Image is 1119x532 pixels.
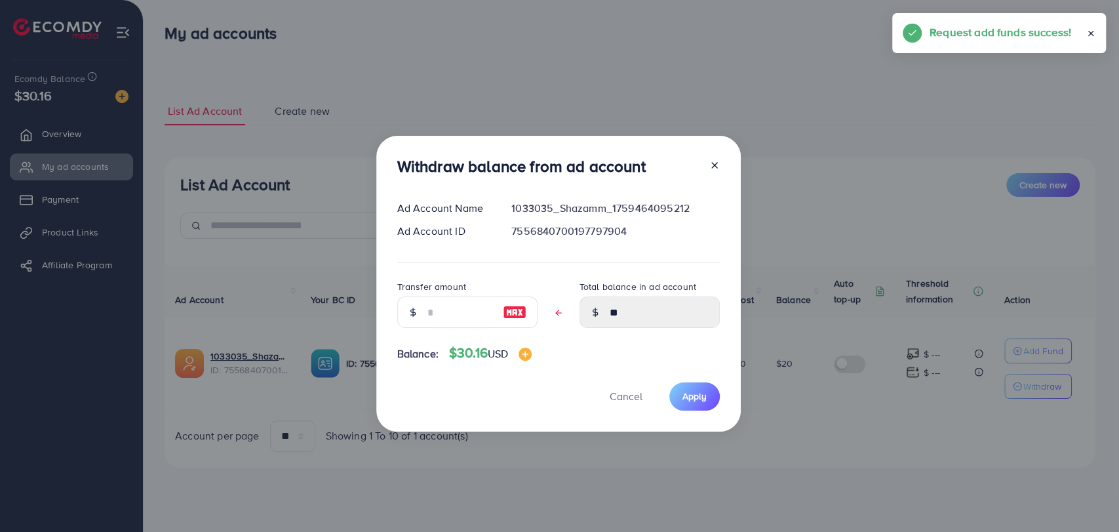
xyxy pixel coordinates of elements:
[682,390,707,403] span: Apply
[503,304,526,320] img: image
[449,345,532,361] h4: $30.16
[501,201,730,216] div: 1033035_Shazamm_1759464095212
[397,346,439,361] span: Balance:
[1063,473,1109,522] iframe: Chat
[397,157,646,176] h3: Withdraw balance from ad account
[579,280,696,293] label: Total balance in ad account
[669,382,720,411] button: Apply
[397,280,466,293] label: Transfer amount
[488,346,508,361] span: USD
[387,201,501,216] div: Ad Account Name
[387,224,501,239] div: Ad Account ID
[930,24,1071,41] h5: Request add funds success!
[519,348,532,361] img: image
[593,382,659,411] button: Cancel
[610,389,642,403] span: Cancel
[501,224,730,239] div: 7556840700197797904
